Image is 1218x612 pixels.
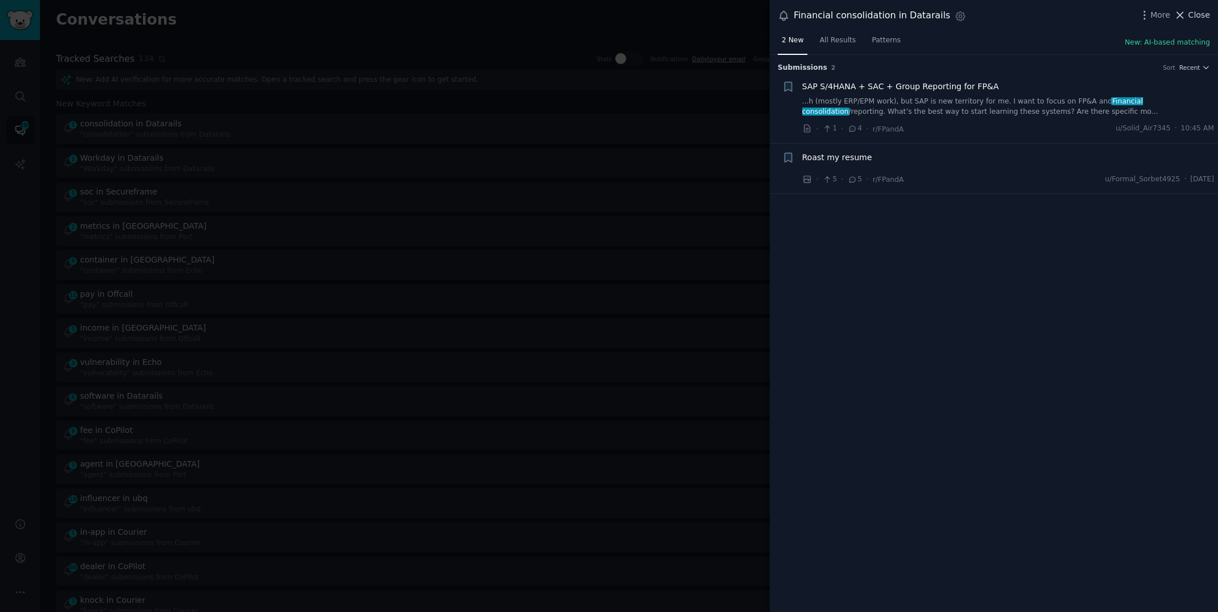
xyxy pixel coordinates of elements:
button: Recent [1179,63,1210,71]
button: More [1139,9,1171,21]
span: All Results [819,35,855,46]
span: · [841,173,843,185]
span: 4 [847,124,862,134]
span: · [1175,124,1177,134]
span: · [866,173,869,185]
span: u/Formal_Sorbet4925 [1105,174,1180,185]
span: More [1151,9,1171,21]
a: ...h (mostly ERP/EPM work), but SAP is new territory for me. I want to focus on FP&A andFinancial... [802,97,1215,117]
span: 2 [831,64,835,71]
span: Patterns [872,35,901,46]
span: · [1184,174,1187,185]
button: Close [1174,9,1210,21]
a: All Results [815,31,859,55]
span: · [866,123,869,135]
a: Roast my resume [802,152,872,164]
button: New: AI-based matching [1125,38,1210,48]
span: Submission s [778,63,827,73]
span: · [816,173,818,185]
span: Close [1188,9,1210,21]
div: Financial consolidation in Datarails [794,9,950,23]
span: · [841,123,843,135]
span: r/FPandA [873,176,903,184]
a: 2 New [778,31,807,55]
span: [DATE] [1191,174,1214,185]
a: SAP S/4HANA + SAC + Group Reporting for FP&A [802,81,999,93]
span: 5 [822,174,837,185]
span: r/FPandA [873,125,903,133]
div: Sort [1163,63,1176,71]
span: u/Solid_Air7345 [1116,124,1171,134]
span: Financial consolidation [802,97,1143,116]
span: 1 [822,124,837,134]
a: Patterns [868,31,905,55]
span: 10:45 AM [1181,124,1214,134]
span: 5 [847,174,862,185]
span: Recent [1179,63,1200,71]
span: 2 New [782,35,803,46]
span: · [816,123,818,135]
